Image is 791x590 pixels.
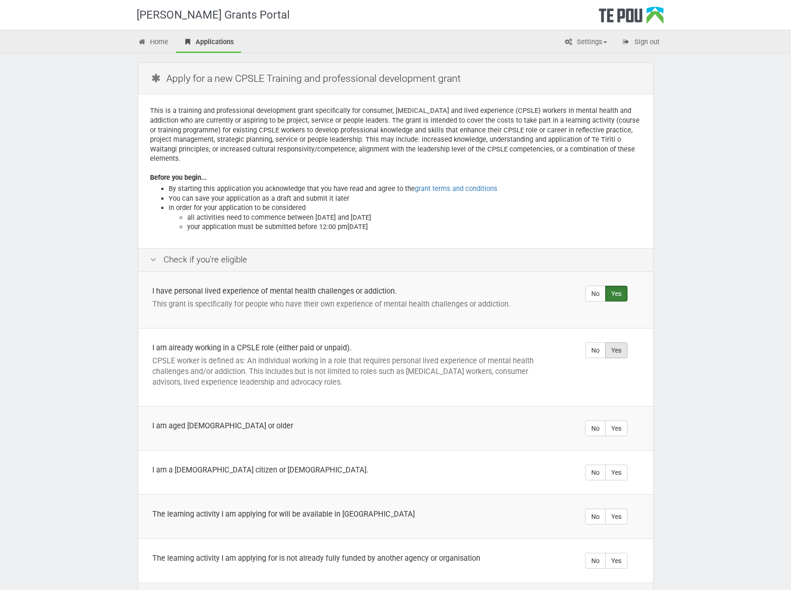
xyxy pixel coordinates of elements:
label: Yes [605,553,628,569]
label: No [585,465,606,480]
p: This grant is specifically for people who have their own experience of mental health challenges o... [152,299,546,309]
li: You can save your application as a draft and submit it later [169,194,641,203]
p: This is a training and professional development grant specifically for consumer, [MEDICAL_DATA] a... [150,106,641,163]
a: Settings [557,33,614,53]
div: I am aged [DEMOGRAPHIC_DATA] or older [152,420,546,431]
li: all activities need to commence between [DATE] and [DATE] [187,213,641,223]
label: Yes [605,509,628,524]
li: your application must be submitted before 12:00 pm[DATE] [187,222,641,232]
label: Yes [605,465,628,480]
div: I am already working in a CPSLE role (either paid or unpaid). [152,342,546,353]
div: I am a [DEMOGRAPHIC_DATA] citizen or [DEMOGRAPHIC_DATA]. [152,465,546,475]
label: Yes [605,342,628,358]
h2: Apply for a new CPSLE Training and professional development grant [150,67,646,89]
div: I have personal lived experience of mental health challenges or addiction. [152,286,546,296]
a: Sign out [615,33,667,53]
div: The learning activity I am applying for will be available in [GEOGRAPHIC_DATA] [152,509,546,519]
label: No [585,420,606,436]
p: CPSLE worker is defined as: An individual working in a role that requires personal lived experien... [152,355,546,387]
label: Yes [605,420,628,436]
label: Yes [605,286,628,302]
li: In order for your application to be considered [169,203,641,232]
div: Check if you're eligible [138,248,653,272]
a: Home [131,33,176,53]
label: No [585,553,606,569]
a: grant terms and conditions [415,184,497,193]
a: Applications [176,33,241,53]
div: The learning activity I am applying for is not already fully funded by another agency or organisa... [152,553,546,564]
div: Te Pou Logo [599,7,664,30]
label: No [585,509,606,524]
label: No [585,342,606,358]
b: Before you begin... [150,173,207,182]
label: No [585,286,606,302]
li: By starting this application you acknowledge that you have read and agree to the [169,184,641,194]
